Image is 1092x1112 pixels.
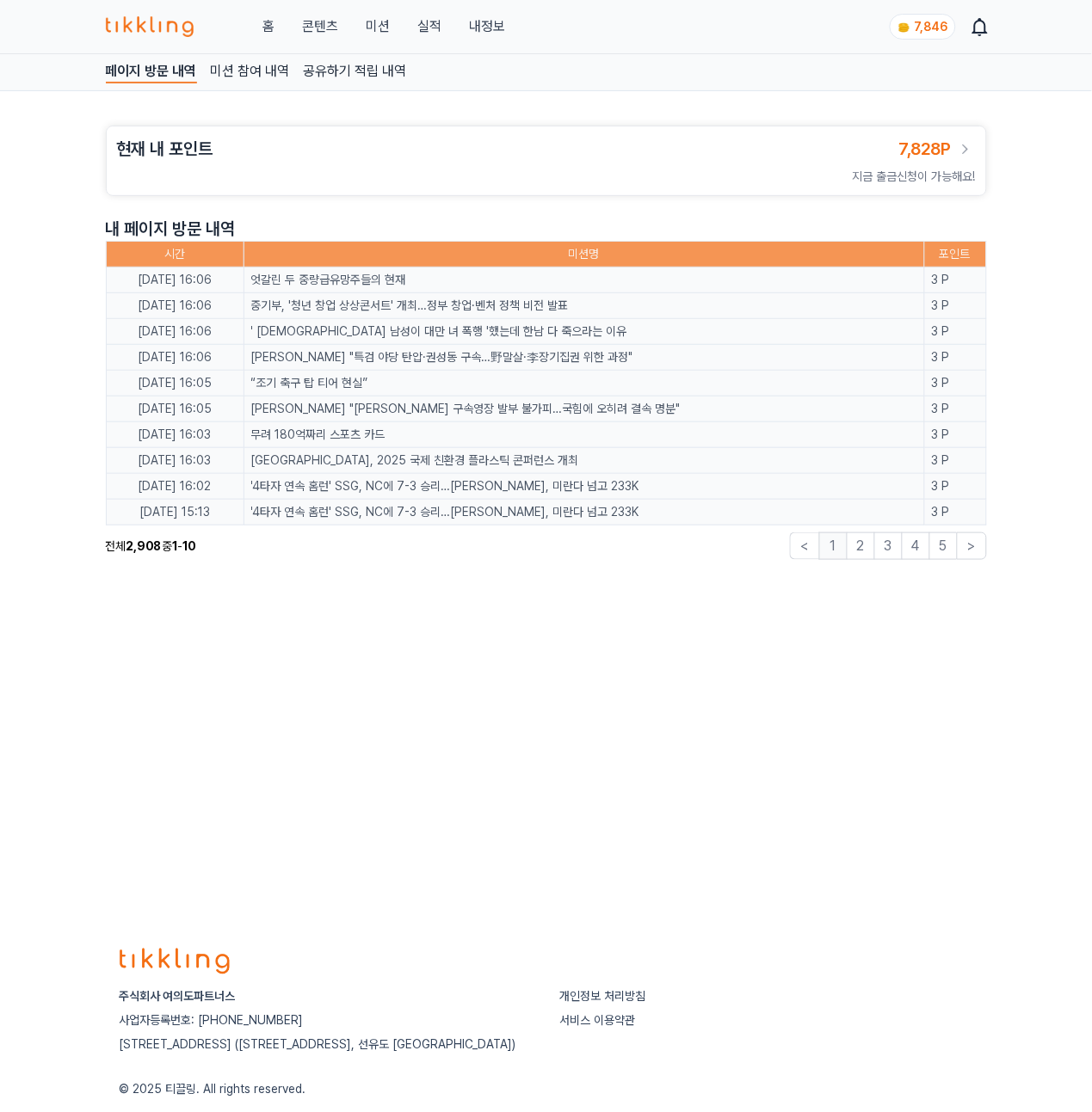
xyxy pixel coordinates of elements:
[924,500,986,525] td: 3 P
[244,242,924,267] th: 미션명
[114,297,237,315] p: [DATE] 16:06
[114,426,237,444] p: [DATE] 16:03
[924,422,986,448] td: 3 P
[211,61,290,83] a: 미션 참여 내역
[114,374,237,392] p: [DATE] 16:05
[251,477,917,495] a: '4타자 연속 홈런' SSG, NC에 7-3 승리…[PERSON_NAME], 미란다 넘고 233K
[924,371,986,396] td: 3 P
[114,271,237,289] p: [DATE] 16:06
[106,538,196,555] p: 전체 중 -
[183,539,196,553] strong: 10
[302,16,338,37] a: 콘텐츠
[251,400,917,418] a: [PERSON_NAME] "[PERSON_NAME] 구속영장 발부 불가피…국힘에 오히려 결속 명분"
[924,345,986,371] td: 3 P
[560,990,646,1004] a: 개인정보 처리방침
[114,400,237,418] p: [DATE] 16:05
[106,61,197,83] a: 페이지 방문 내역
[251,374,917,392] a: “조기 축구 탑 티어 현실”
[120,1081,973,1098] p: © 2025 티끌링. All rights reserved.
[120,988,533,1005] p: 주식회사 여의도파트너스
[924,474,986,500] td: 3 P
[106,217,987,241] p: 내 페이지 방문 내역
[853,169,976,183] span: 지금 출금신청이 가능해요!
[898,21,911,34] img: coin
[251,271,917,289] a: 엇갈린 두 중량급유망주들의 현재
[251,348,917,366] a: [PERSON_NAME] "특검 야당 탄압·권성동 구속…野말살·李장기집권 위한 과정"
[417,16,441,37] a: 실적
[899,138,952,159] span: 7,828P
[847,532,874,560] button: 2
[902,532,929,560] button: 4
[899,137,976,161] a: 7,828P
[126,539,163,553] strong: 2,908
[251,503,917,521] a: '4타자 연속 홈런' SSG, NC에 7-3 승리…[PERSON_NAME], 미란다 넘고 233K
[924,396,986,422] td: 3 P
[924,293,986,319] td: 3 P
[251,426,917,444] a: 무려 180억짜리 스포츠 카드
[929,532,957,560] button: 5
[874,532,902,560] button: 3
[120,1012,533,1029] p: 사업자등록번호: [PHONE_NUMBER]
[262,16,275,37] a: 홈
[120,949,230,974] img: logo
[560,1014,636,1028] a: 서비스 이용약관
[114,348,237,366] p: [DATE] 16:06
[819,532,847,560] button: 1
[366,16,390,37] button: 미션
[924,242,986,267] th: 포인트
[304,61,407,83] a: 공유하기 적립 내역
[114,477,237,495] p: [DATE] 16:02
[890,14,953,40] a: coin 7,846
[924,319,986,345] td: 3 P
[114,503,237,521] p: [DATE] 15:13
[251,323,917,341] a: ' [DEMOGRAPHIC_DATA] 남성이 대만 녀 폭행 '했는데 한남 다 죽으라는 이유
[117,137,213,161] h3: 현재 내 포인트
[106,242,244,267] th: 시간
[251,297,917,315] a: 중기부, '청년 창업 상상콘서트' 개최…정부 창업·벤처 정책 비전 발표
[120,1036,533,1054] p: [STREET_ADDRESS] ([STREET_ADDRESS], 선유도 [GEOGRAPHIC_DATA])
[114,323,237,341] p: [DATE] 16:06
[924,448,986,474] td: 3 P
[173,539,178,553] strong: 1
[251,452,917,470] a: [GEOGRAPHIC_DATA], 2025 국제 친환경 플라스틱 콘퍼런스 개최
[915,20,948,34] span: 7,846
[106,16,194,37] img: 티끌링
[924,267,986,293] td: 3 P
[114,452,237,470] p: [DATE] 16:03
[957,532,987,560] button: >
[790,532,819,560] button: <
[469,16,505,37] a: 내정보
